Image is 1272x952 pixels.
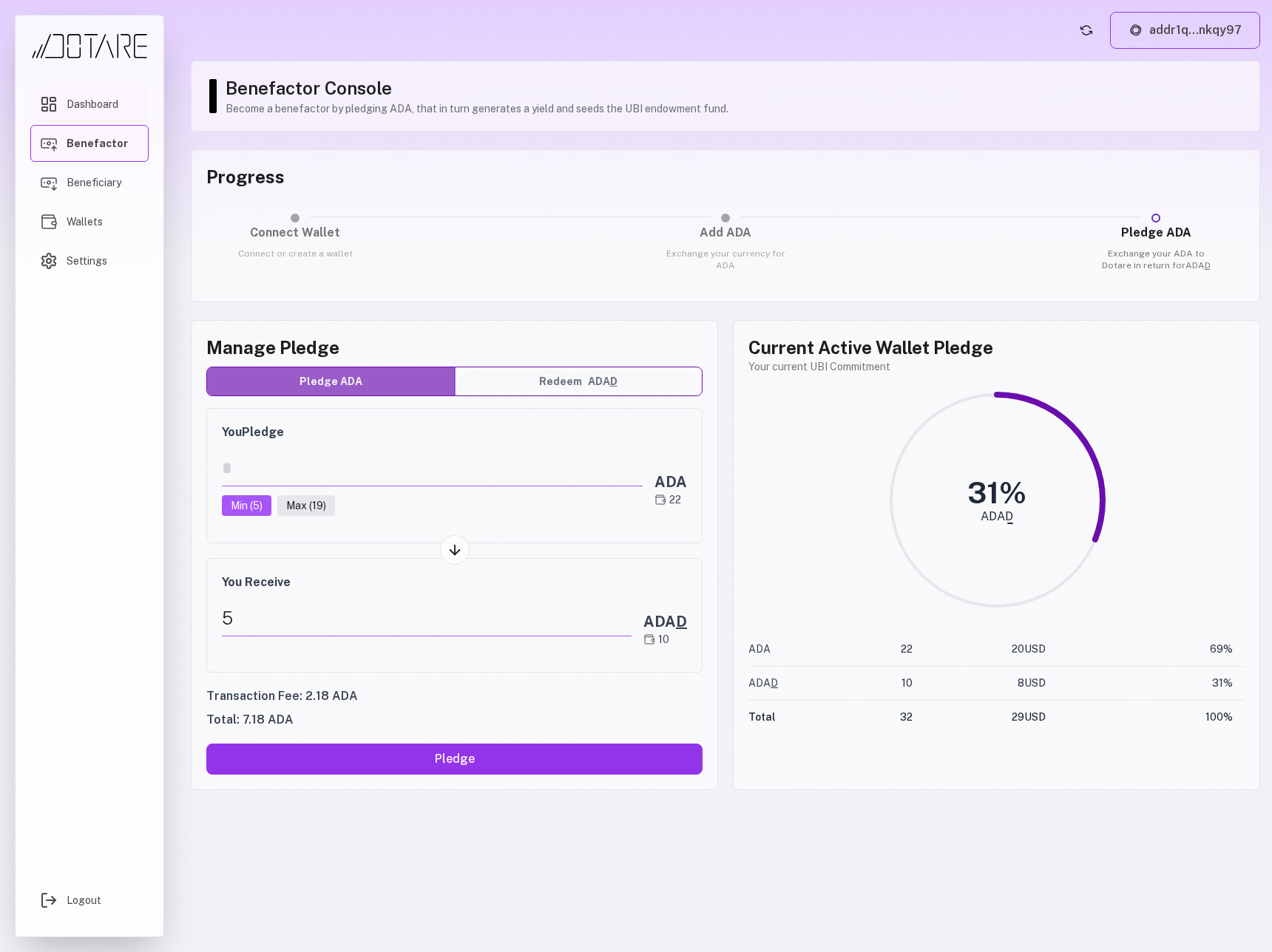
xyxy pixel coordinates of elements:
span: ADA [643,613,687,630]
img: Wallets [40,213,58,231]
span: Settings [67,254,107,268]
p: Connect or create a wallet [231,248,359,259]
p: Become a benefactor by pledging ADA, that in turn generates a yield and seeds the UBI endowment f... [226,101,1245,116]
span: ADA [1185,260,1211,271]
img: Lace logo [1129,23,1143,38]
td: 100 % [1046,701,1245,735]
td: 10 [864,667,913,701]
h2: Current Active Wallet Pledge [748,336,1245,359]
div: 5 [222,600,632,636]
button: Max (19) [277,495,335,516]
h2: Manage Pledge [206,336,703,359]
td: 22 [864,633,913,667]
td: 29 USD [913,701,1045,735]
span: ADA [748,677,778,689]
button: Refresh account status [1075,18,1098,42]
h3: Add ADA [662,224,789,242]
span: Beneficiary [67,175,121,190]
p: Exchange your ADA to Dotare in return for [1092,248,1219,271]
h3: You Receive [222,574,687,591]
h3: Pledge ADA [1092,224,1219,242]
td: 8 USD [913,667,1045,701]
img: Arrow [447,542,463,558]
div: ADA [654,472,687,492]
td: 32 [864,701,913,735]
img: Benefactor [40,135,58,152]
span: D [676,613,687,630]
div: ADAD [981,511,1013,523]
div: Transaction Fee: 2.18 ADA [206,687,703,705]
p: Your current UBI Commitment [748,359,1245,374]
span: ADA [588,374,618,390]
button: addr1q...nkqy97 [1110,12,1260,49]
span: Benefactor [67,136,128,151]
td: 69 % [1046,633,1245,667]
button: Pledge [206,744,703,775]
span: Logout [67,893,101,908]
h3: Connect Wallet [231,224,359,242]
td: Total [748,701,864,735]
img: wallet total [654,494,666,506]
td: ADA [748,633,864,667]
td: 20 USD [913,633,1045,667]
img: ADAD [643,633,655,645]
span: D [1205,260,1211,271]
h3: You Pledge [222,424,687,441]
div: 10 [643,632,687,647]
span: Dashboard [67,97,118,112]
span: Wallets [67,214,103,229]
td: 31 % [1046,667,1245,701]
span: D [771,677,778,689]
button: RedeemADAD [455,367,703,395]
div: 31 % [967,478,1026,508]
p: Exchange your currency for ADA [662,248,789,271]
img: Dotare Logo [30,33,149,59]
h1: Benefactor Console [226,76,1245,100]
span: D [610,375,618,387]
h3: Progress [206,165,1245,188]
div: 22 [654,492,687,507]
button: Min (5) [222,495,271,516]
button: Pledge ADA [207,367,455,395]
div: Total: 7.18 ADA [206,711,703,729]
img: Beneficiary [40,174,58,191]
